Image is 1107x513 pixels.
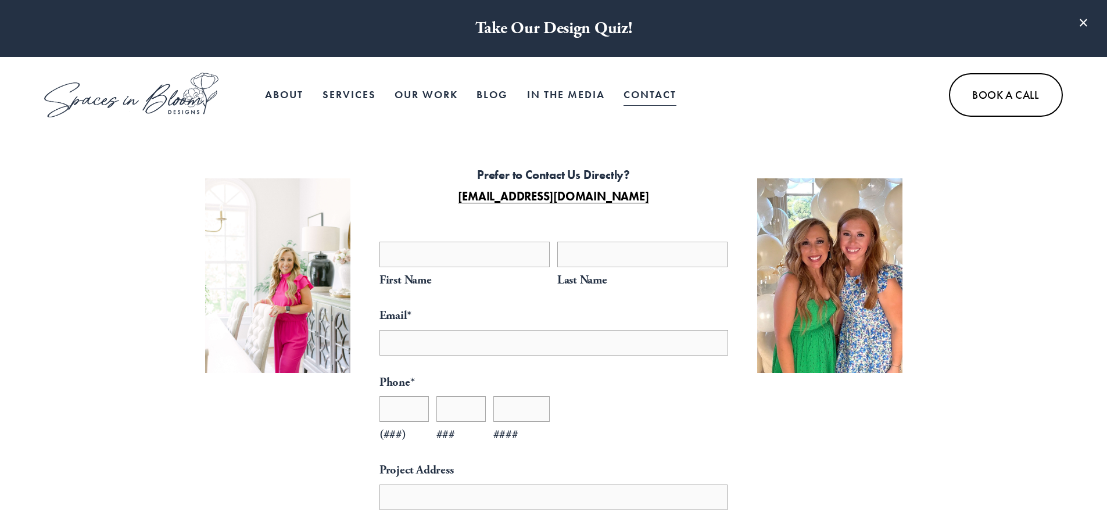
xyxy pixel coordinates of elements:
[458,189,649,204] a: [EMAIL_ADDRESS][DOMAIN_NAME]
[379,270,550,291] span: First Name
[436,396,486,422] input: ###
[379,396,429,422] input: (###)
[493,396,550,422] input: ####
[557,242,728,267] input: Last Name
[379,372,415,393] legend: Phone
[379,460,454,481] legend: Project Address
[527,84,605,107] a: In the Media
[949,73,1062,117] a: Book A Call
[379,424,429,446] span: (###)
[323,84,376,107] a: Services
[477,84,508,107] a: Blog
[379,305,728,327] label: Email
[624,84,676,107] a: Contact
[557,270,728,291] span: Last Name
[477,167,630,182] strong: Prefer to Contact Us Directly?
[379,242,550,267] input: First Name
[395,84,458,107] a: Our Work
[436,424,486,446] span: ###
[265,84,303,107] a: About
[379,485,728,510] input: Address 1
[493,424,550,446] span: ####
